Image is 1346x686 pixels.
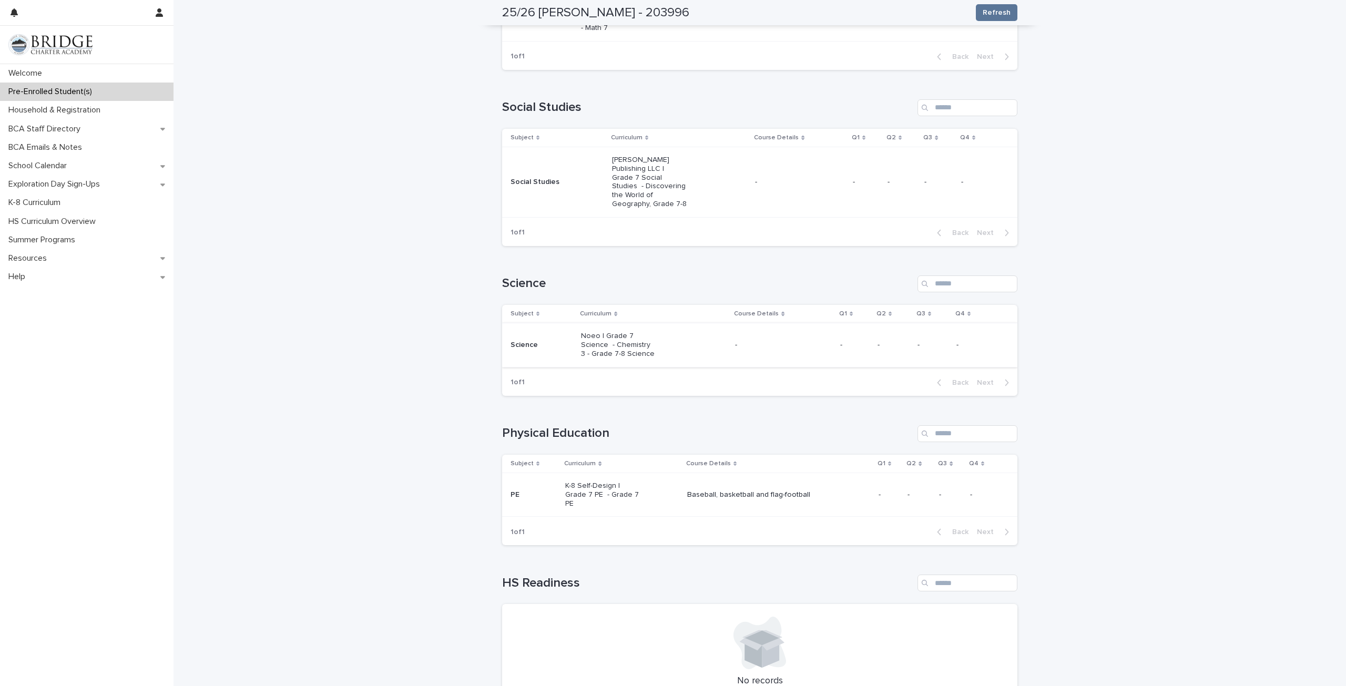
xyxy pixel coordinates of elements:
p: - [888,178,916,187]
button: Next [973,378,1017,387]
button: Back [929,228,973,238]
input: Search [917,575,1017,591]
p: - [907,490,931,499]
span: Next [977,229,1000,237]
img: V1C1m3IdTEidaUdm9Hs0 [8,34,93,55]
p: School Calendar [4,161,75,171]
p: 1 of 1 [502,519,533,545]
input: Search [917,99,1017,116]
h1: HS Readiness [502,576,913,591]
p: Help [4,272,34,282]
p: Exploration Day Sign-Ups [4,179,108,189]
p: K-8 Self-Design | Grade 7 PE - Grade 7 PE [565,482,640,508]
p: Subject [511,458,534,469]
p: Noeo | Grade 7 Science - Chemistry 3 - Grade 7-8 Science [581,332,656,358]
span: Next [977,53,1000,60]
p: PE [511,490,557,499]
span: Back [946,528,968,536]
p: BCA Staff Directory [4,124,89,134]
p: Q2 [876,308,886,320]
p: Q3 [938,458,947,469]
input: Search [917,425,1017,442]
tr: PEK-8 Self-Design | Grade 7 PE - Grade 7 PEBaseball, basketball and flag-football---- [502,473,1017,516]
p: Q4 [960,132,970,144]
span: Refresh [983,7,1011,18]
button: Next [973,527,1017,537]
p: - [879,490,900,499]
p: [PERSON_NAME] Publishing LLC | Grade 7 Social Studies - Discovering the World of Geography, Grade... [612,156,687,209]
button: Refresh [976,4,1017,21]
p: Welcome [4,68,50,78]
span: Next [977,379,1000,386]
span: Back [946,53,968,60]
p: Curriculum [564,458,596,469]
p: - [840,341,869,350]
p: 1 of 1 [502,220,533,245]
p: Summer Programs [4,235,84,245]
p: Household & Registration [4,105,109,115]
h1: Science [502,276,913,291]
p: - [956,341,1001,350]
tr: ScienceNoeo | Grade 7 Science - Chemistry 3 - Grade 7-8 Science----- [502,323,1017,367]
p: Q1 [839,308,847,320]
p: - [755,178,844,187]
p: Q2 [906,458,916,469]
p: Q3 [916,308,925,320]
h1: Social Studies [502,100,913,115]
p: Q4 [955,308,965,320]
span: Next [977,528,1000,536]
p: - [735,341,832,350]
span: Back [946,229,968,237]
p: - [970,490,1001,499]
p: - [924,178,952,187]
p: Subject [511,308,534,320]
p: Social Studies [511,178,586,187]
p: Q2 [886,132,896,144]
p: Course Details [754,132,799,144]
p: - [878,341,909,350]
p: BCA Emails & Notes [4,142,90,152]
p: - [917,341,948,350]
button: Next [973,52,1017,62]
p: Course Details [686,458,731,469]
p: Q1 [878,458,885,469]
p: K-8 Curriculum [4,198,69,208]
tr: Social Studies[PERSON_NAME] Publishing LLC | Grade 7 Social Studies - Discovering the World of Ge... [502,147,1017,218]
p: - [961,178,1001,187]
input: Search [917,275,1017,292]
button: Back [929,527,973,537]
p: Q4 [969,458,978,469]
p: - [853,178,879,187]
button: Next [973,228,1017,238]
h1: Physical Education [502,426,913,441]
p: - [939,490,962,499]
p: 1 of 1 [502,44,533,69]
p: Subject [511,132,534,144]
button: Back [929,52,973,62]
h2: 25/26 [PERSON_NAME] - 203996 [502,5,689,21]
p: Curriculum [580,308,611,320]
p: 1 of 1 [502,370,533,395]
p: Q3 [923,132,932,144]
p: Curriculum [611,132,643,144]
p: Course Details [734,308,779,320]
p: Baseball, basketball and flag-football [687,490,838,499]
p: Q1 [852,132,860,144]
p: Resources [4,253,55,263]
p: Pre-Enrolled Student(s) [4,87,100,97]
span: Back [946,379,968,386]
p: HS Curriculum Overview [4,217,104,227]
button: Back [929,378,973,387]
p: Science [511,341,573,350]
